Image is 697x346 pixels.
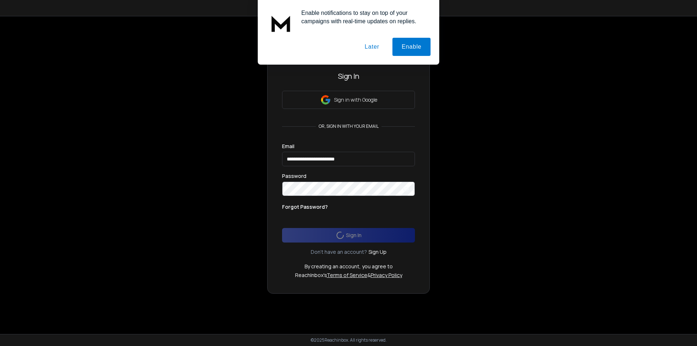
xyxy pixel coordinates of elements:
[392,38,431,56] button: Enable
[371,272,402,278] a: Privacy Policy
[266,9,295,38] img: notification icon
[311,337,387,343] p: © 2025 Reachinbox. All rights reserved.
[327,272,367,278] a: Terms of Service
[282,203,328,211] p: Forgot Password?
[355,38,388,56] button: Later
[334,96,377,103] p: Sign in with Google
[295,9,431,25] div: Enable notifications to stay on top of your campaigns with real-time updates on replies.
[282,71,415,81] h3: Sign In
[305,263,393,270] p: By creating an account, you agree to
[316,123,382,129] p: or, sign in with your email
[295,272,402,279] p: ReachInbox's &
[311,248,367,256] p: Don't have an account?
[282,174,306,179] label: Password
[368,248,387,256] a: Sign Up
[282,144,294,149] label: Email
[282,91,415,109] button: Sign in with Google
